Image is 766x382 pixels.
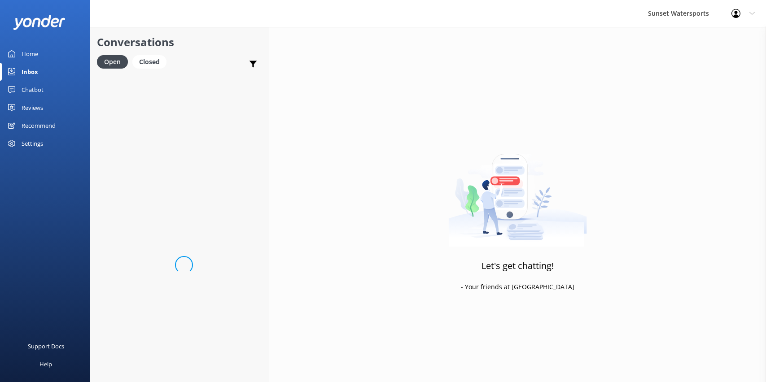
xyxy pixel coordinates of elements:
div: Closed [132,55,166,69]
img: yonder-white-logo.png [13,15,65,30]
div: Chatbot [22,81,44,99]
div: Home [22,45,38,63]
div: Recommend [22,117,56,135]
h3: Let's get chatting! [481,259,554,273]
div: Open [97,55,128,69]
a: Closed [132,56,171,66]
h2: Conversations [97,34,262,51]
div: Settings [22,135,43,152]
div: Help [39,355,52,373]
div: Inbox [22,63,38,81]
div: Reviews [22,99,43,117]
a: Open [97,56,132,66]
img: artwork of a man stealing a conversation from at giant smartphone [448,135,587,247]
div: Support Docs [28,337,64,355]
p: - Your friends at [GEOGRAPHIC_DATA] [461,282,574,292]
